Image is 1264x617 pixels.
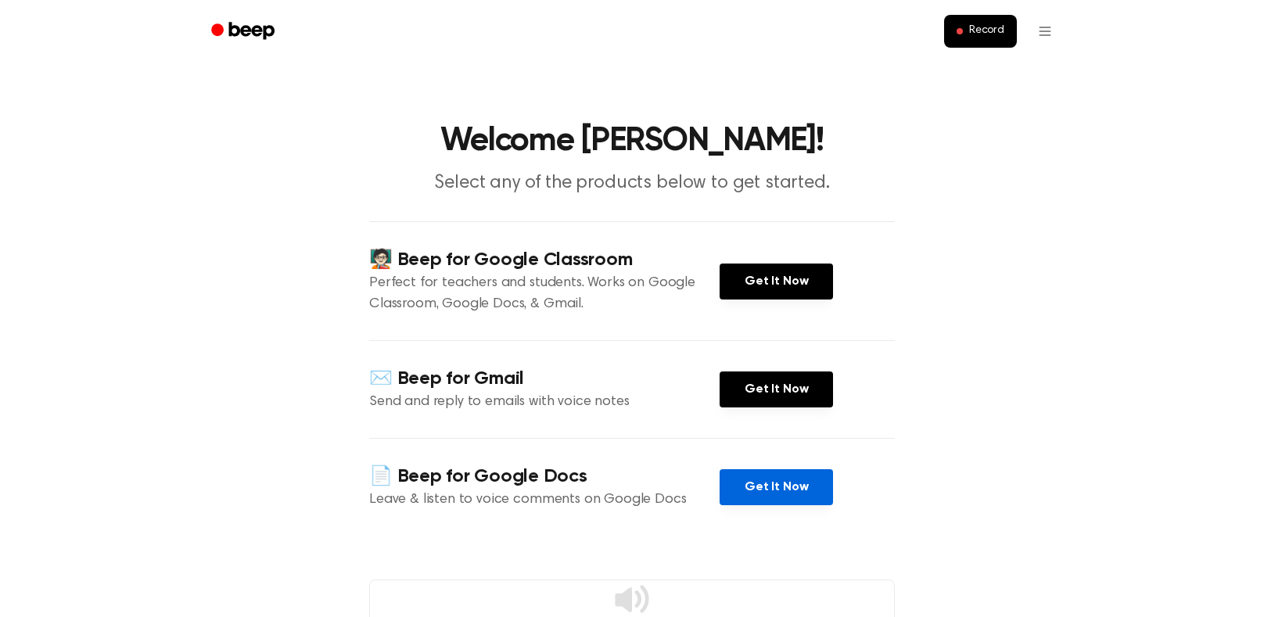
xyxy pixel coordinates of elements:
[720,469,833,505] a: Get It Now
[369,273,720,315] p: Perfect for teachers and students. Works on Google Classroom, Google Docs, & Gmail.
[332,170,932,196] p: Select any of the products below to get started.
[969,24,1004,38] span: Record
[200,16,289,47] a: Beep
[1026,13,1064,50] button: Open menu
[720,371,833,407] a: Get It Now
[232,125,1032,158] h1: Welcome [PERSON_NAME]!
[944,15,1017,48] button: Record
[369,464,720,490] h4: 📄 Beep for Google Docs
[369,392,720,413] p: Send and reply to emails with voice notes
[369,490,720,511] p: Leave & listen to voice comments on Google Docs
[369,247,720,273] h4: 🧑🏻‍🏫 Beep for Google Classroom
[369,366,720,392] h4: ✉️ Beep for Gmail
[720,264,833,300] a: Get It Now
